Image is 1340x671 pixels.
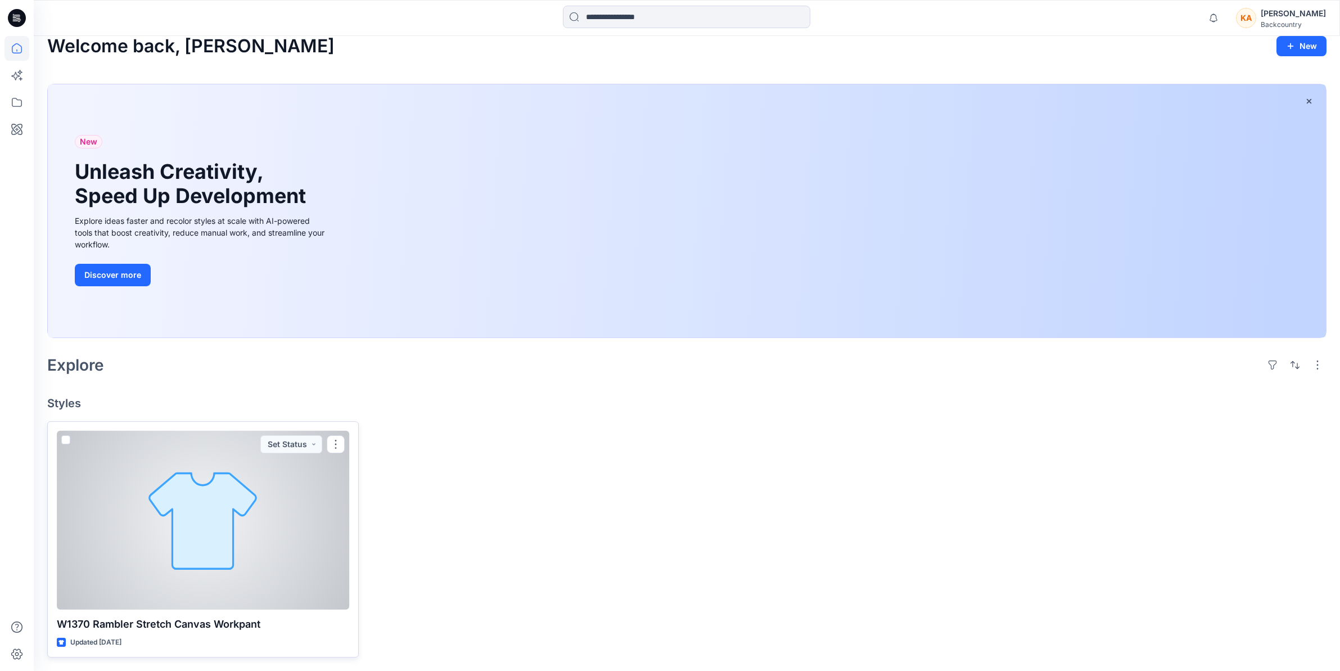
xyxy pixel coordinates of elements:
[57,431,349,610] a: W1370 Rambler Stretch Canvas Workpant
[47,397,1327,410] h4: Styles
[1236,8,1256,28] div: KA
[1276,36,1327,56] button: New
[47,356,104,374] h2: Explore
[75,264,151,286] button: Discover more
[1261,20,1326,29] div: Backcountry
[80,135,97,148] span: New
[47,36,335,57] h2: Welcome back, [PERSON_NAME]
[75,215,328,250] div: Explore ideas faster and recolor styles at scale with AI-powered tools that boost creativity, red...
[70,637,121,649] p: Updated [DATE]
[75,160,311,208] h1: Unleash Creativity, Speed Up Development
[1261,7,1326,20] div: [PERSON_NAME]
[57,616,349,632] p: W1370 Rambler Stretch Canvas Workpant
[75,264,328,286] a: Discover more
